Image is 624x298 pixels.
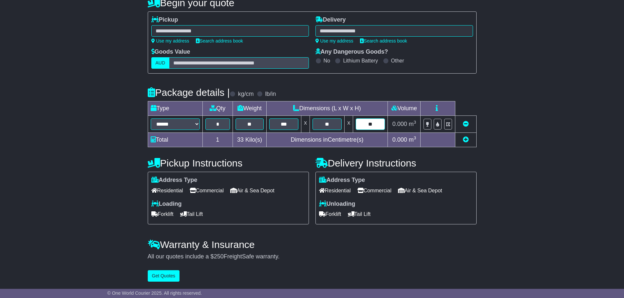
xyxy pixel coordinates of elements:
td: Qty [202,101,233,116]
h4: Delivery Instructions [315,158,477,168]
label: kg/cm [238,91,254,98]
span: Forklift [151,209,174,219]
label: No [324,58,330,64]
a: Use my address [315,38,353,44]
span: Commercial [357,185,391,196]
span: Commercial [190,185,224,196]
h4: Warranty & Insurance [148,239,477,250]
span: Forklift [319,209,341,219]
span: Air & Sea Depot [230,185,274,196]
td: Total [148,133,202,147]
label: Other [391,58,404,64]
h4: Pickup Instructions [148,158,309,168]
span: Residential [319,185,351,196]
label: Loading [151,201,182,208]
label: Unloading [319,201,355,208]
a: Search address book [360,38,407,44]
td: Dimensions in Centimetre(s) [266,133,388,147]
label: Pickup [151,16,178,24]
label: Any Dangerous Goods? [315,48,388,56]
a: Use my address [151,38,189,44]
td: Dimensions (L x W x H) [266,101,388,116]
label: Address Type [319,177,365,184]
sup: 3 [414,120,416,125]
td: Weight [233,101,267,116]
label: lb/in [265,91,276,98]
label: Lithium Battery [343,58,378,64]
button: Get Quotes [148,270,180,282]
label: Goods Value [151,48,190,56]
h4: Package details | [148,87,230,98]
span: m [409,136,416,143]
td: Volume [388,101,421,116]
label: Address Type [151,177,198,184]
span: 0.000 [392,121,407,127]
td: Kilo(s) [233,133,267,147]
sup: 3 [414,135,416,140]
span: Residential [151,185,183,196]
a: Add new item [463,136,469,143]
span: m [409,121,416,127]
span: 0.000 [392,136,407,143]
label: Delivery [315,16,346,24]
span: Tail Lift [180,209,203,219]
span: © One World Courier 2025. All rights reserved. [107,290,202,296]
td: x [345,116,353,133]
td: 1 [202,133,233,147]
div: All our quotes include a $ FreightSafe warranty. [148,253,477,260]
a: Search address book [196,38,243,44]
a: Remove this item [463,121,469,127]
span: 33 [237,136,244,143]
td: Type [148,101,202,116]
td: x [301,116,310,133]
label: AUD [151,57,170,69]
span: Air & Sea Depot [398,185,442,196]
span: 250 [214,253,224,260]
span: Tail Lift [348,209,371,219]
